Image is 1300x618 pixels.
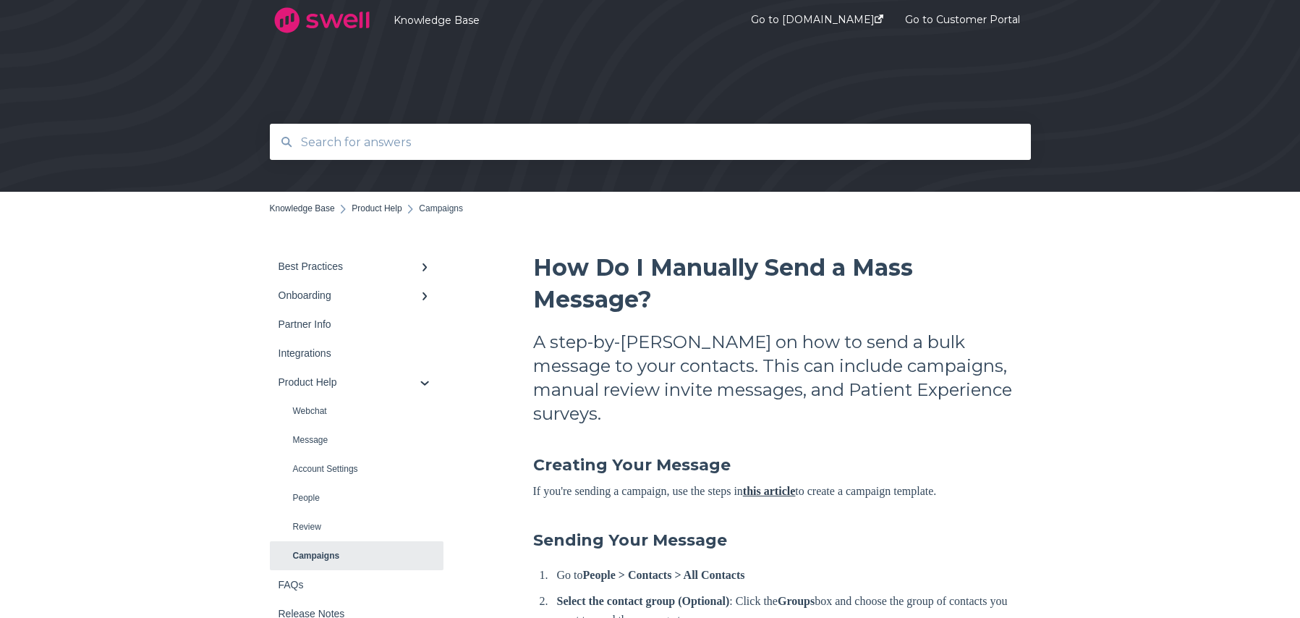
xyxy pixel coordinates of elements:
[583,569,745,581] strong: People > Contacts > All Contacts
[743,485,795,497] a: this article
[279,579,420,591] div: FAQs
[292,127,1009,158] input: Search for answers
[270,281,443,310] a: Onboarding
[270,426,443,454] a: Message
[533,455,731,475] strong: Creating Your Message
[270,252,443,281] a: Best Practices
[270,203,335,213] a: Knowledge Base
[270,368,443,397] a: Product Help
[419,203,463,213] span: Campaigns
[557,595,730,607] strong: Select the contact group (Optional)
[270,397,443,426] a: Webchat
[533,482,1031,501] p: If you're sending a campaign, use the steps in to create a campaign template.
[270,483,443,512] a: People
[270,512,443,541] a: Review
[778,595,815,607] strong: Groups
[270,339,443,368] a: Integrations
[270,2,375,38] img: company logo
[279,261,420,272] div: Best Practices
[533,253,913,313] span: How Do I Manually Send a Mass Message?
[270,310,443,339] a: Partner Info
[279,289,420,301] div: Onboarding
[352,203,402,213] a: Product Help
[279,376,420,388] div: Product Help
[270,454,443,483] a: Account Settings
[279,318,420,330] div: Partner Info
[394,14,708,27] a: Knowledge Base
[557,566,1031,585] p: Go to
[270,541,443,570] a: Campaigns
[270,570,443,599] a: FAQs
[533,330,1031,426] h2: A step-by-[PERSON_NAME] on how to send a bulk message to your contacts. This can include campaign...
[533,530,1031,551] h3: Sending Your Message
[279,347,420,359] div: Integrations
